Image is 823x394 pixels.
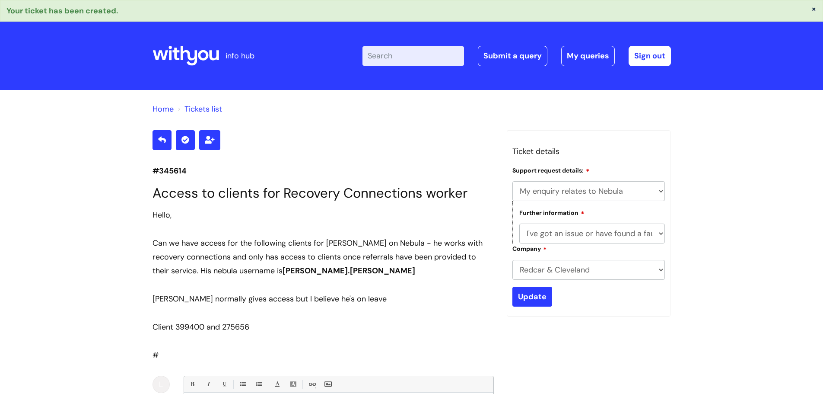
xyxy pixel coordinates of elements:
[512,287,552,307] input: Update
[237,379,248,390] a: • Unordered List (Ctrl-Shift-7)
[153,320,494,334] div: Client 399400 and 275656
[226,49,254,63] p: info hub
[362,46,464,65] input: Search
[561,46,615,66] a: My queries
[153,208,494,222] div: Hello,
[362,46,671,66] div: | -
[283,266,415,276] b: [PERSON_NAME].[PERSON_NAME]
[184,104,222,114] a: Tickets list
[153,208,494,362] div: #
[288,379,299,390] a: Back Color
[322,379,333,390] a: Insert Image...
[153,185,494,201] h1: Access to clients for Recovery Connections worker
[153,104,174,114] a: Home
[811,5,817,13] button: ×
[512,144,665,158] h3: Ticket details
[272,379,283,390] a: Font Color
[253,379,264,390] a: 1. Ordered List (Ctrl-Shift-8)
[219,379,229,390] a: Underline(Ctrl-U)
[629,46,671,66] a: Sign out
[187,379,197,390] a: Bold (Ctrl-B)
[153,236,494,278] div: Can we have access for the following clients for [PERSON_NAME] on Nebula - he works with recovery...
[519,208,585,217] label: Further information
[153,102,174,116] li: Solution home
[478,46,547,66] a: Submit a query
[153,376,170,393] div: L
[203,379,213,390] a: Italic (Ctrl-I)
[512,244,547,253] label: Company
[153,292,494,306] div: [PERSON_NAME] normally gives access but I believe he's on leave
[306,379,317,390] a: Link
[153,164,494,178] p: #345614
[176,102,222,116] li: Tickets list
[512,166,590,174] label: Support request details:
